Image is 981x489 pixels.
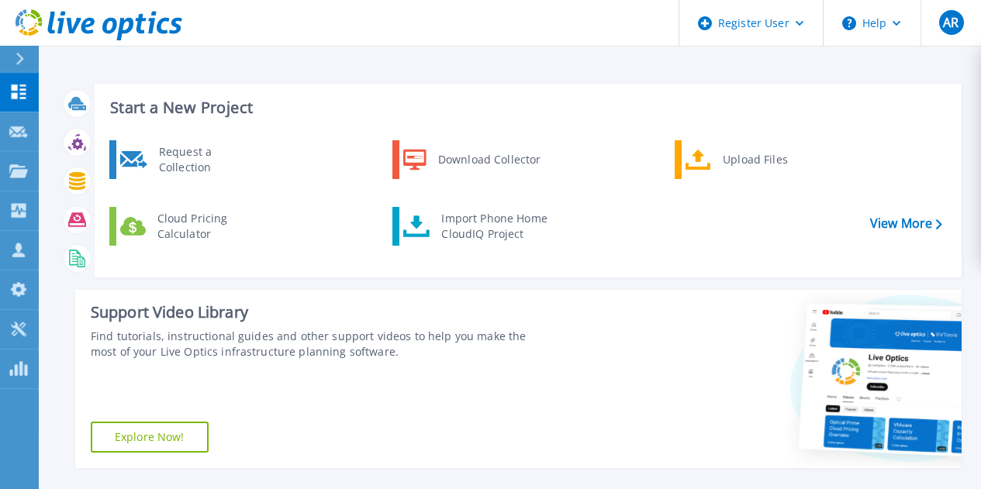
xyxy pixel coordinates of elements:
div: Support Video Library [91,302,551,322]
div: Import Phone Home CloudIQ Project [434,211,554,242]
a: Cloud Pricing Calculator [109,207,268,246]
div: Cloud Pricing Calculator [150,211,264,242]
a: Request a Collection [109,140,268,179]
a: View More [870,216,942,231]
h3: Start a New Project [110,99,941,116]
a: Upload Files [675,140,834,179]
div: Upload Files [715,144,830,175]
span: AR [943,16,959,29]
div: Request a Collection [151,144,264,175]
div: Download Collector [430,144,547,175]
a: Download Collector [392,140,551,179]
div: Find tutorials, instructional guides and other support videos to help you make the most of your L... [91,329,551,360]
a: Explore Now! [91,422,209,453]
